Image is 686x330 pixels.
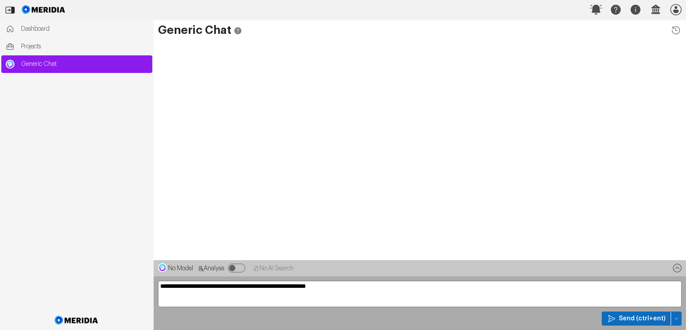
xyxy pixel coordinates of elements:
h1: Generic Chat [158,25,682,36]
span: Projects [21,42,148,51]
button: Send (ctrl+ent) [602,312,671,326]
span: No Model [168,265,193,272]
img: Generic Chat [6,60,14,69]
button: Send (ctrl+ent) [671,312,682,326]
svg: No AI Search [253,265,259,272]
img: Meridia Logo [53,311,100,330]
svg: Analysis [198,265,204,272]
img: No Model [158,263,167,272]
a: Projects [1,38,152,55]
span: No AI Search [259,265,294,272]
span: Analysis [204,265,224,272]
span: Generic Chat [21,60,148,69]
span: Dashboard [21,25,148,33]
span: Send (ctrl+ent) [619,314,665,323]
a: Dashboard [1,20,152,38]
a: Generic ChatGeneric Chat [1,55,152,73]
